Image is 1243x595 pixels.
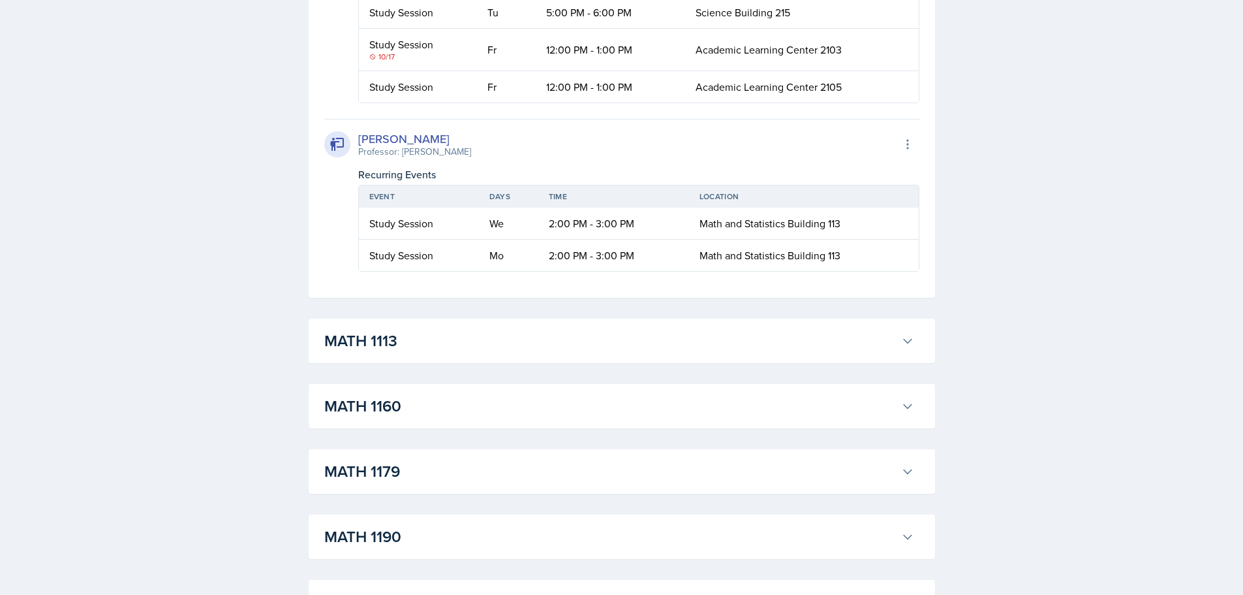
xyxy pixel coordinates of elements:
[479,185,538,208] th: Days
[536,29,685,71] td: 12:00 PM - 1:00 PM
[369,248,468,263] div: Study Session
[477,71,536,103] td: Fr
[538,208,689,240] td: 2:00 PM - 3:00 PM
[369,37,467,52] div: Study Session
[324,525,896,549] h3: MATH 1190
[536,71,685,103] td: 12:00 PM - 1:00 PM
[696,42,842,57] span: Academic Learning Center 2103
[322,457,917,486] button: MATH 1179
[359,185,479,208] th: Event
[324,394,896,418] h3: MATH 1160
[322,327,917,355] button: MATH 1113
[369,216,468,231] div: Study Session
[696,5,790,20] span: Science Building 215
[369,5,467,20] div: Study Session
[358,145,471,159] div: Professor: [PERSON_NAME]
[477,29,536,71] td: Fr
[479,208,538,240] td: We
[538,240,689,271] td: 2:00 PM - 3:00 PM
[322,523,917,551] button: MATH 1190
[538,185,689,208] th: Time
[699,248,840,263] span: Math and Statistics Building 113
[324,329,896,353] h3: MATH 1113
[322,392,917,421] button: MATH 1160
[689,185,919,208] th: Location
[324,460,896,483] h3: MATH 1179
[479,240,538,271] td: Mo
[696,80,842,94] span: Academic Learning Center 2105
[358,130,471,148] div: [PERSON_NAME]
[369,51,467,63] div: 10/17
[369,79,467,95] div: Study Session
[699,216,840,231] span: Math and Statistics Building 113
[358,167,919,182] div: Recurring Events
